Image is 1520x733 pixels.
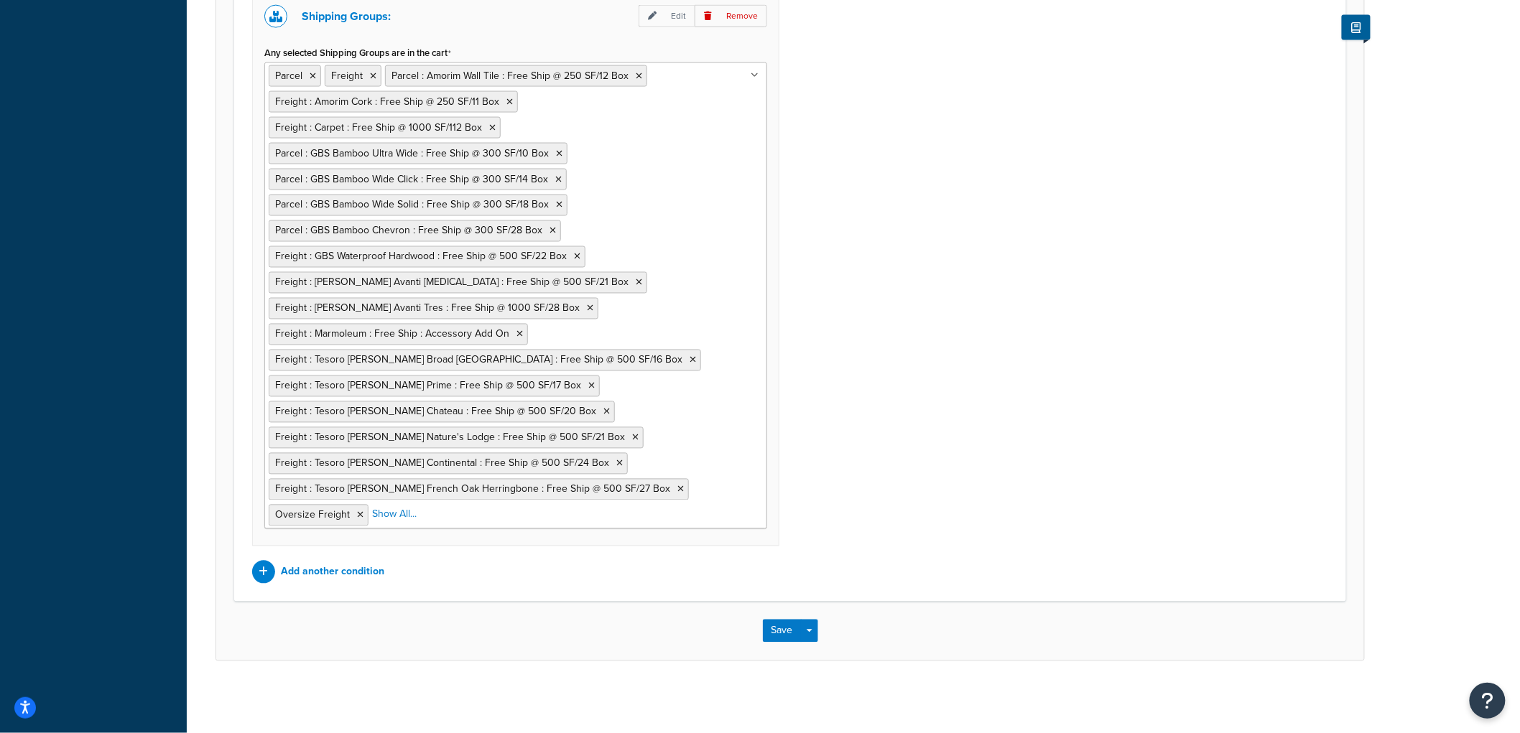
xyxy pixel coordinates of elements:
a: Show All... [372,508,417,522]
span: Parcel : GBS Bamboo Chevron : Free Ship @ 300 SF/28 Box [275,223,542,238]
label: Any selected Shipping Groups are in the cart [264,47,451,59]
span: Parcel : GBS Bamboo Wide Click : Free Ship @ 300 SF/14 Box [275,172,548,187]
span: Freight : GBS Waterproof Hardwood : Free Ship @ 500 SF/22 Box [275,249,567,264]
span: Freight : [PERSON_NAME] Avanti [MEDICAL_DATA] : Free Ship @ 500 SF/21 Box [275,275,629,290]
button: Show Help Docs [1342,15,1371,40]
span: Oversize Freight [275,508,350,523]
span: Freight : Tesoro [PERSON_NAME] Prime : Free Ship @ 500 SF/17 Box [275,378,581,393]
span: Freight : [PERSON_NAME] Avanti Tres : Free Ship @ 1000 SF/28 Box [275,301,580,316]
p: Shipping Groups: [302,6,391,27]
span: Freight : Carpet : Free Ship @ 1000 SF/112 Box [275,120,482,135]
p: Edit [639,5,695,27]
span: Freight : Tesoro [PERSON_NAME] Chateau : Free Ship @ 500 SF/20 Box [275,404,596,419]
p: Remove [695,5,767,27]
span: Parcel [275,68,302,83]
span: Freight [331,68,363,83]
span: Parcel : GBS Bamboo Ultra Wide : Free Ship @ 300 SF/10 Box [275,146,549,161]
button: Save [763,620,802,643]
span: Freight : Amorim Cork : Free Ship @ 250 SF/11 Box [275,94,499,109]
span: Freight : Tesoro [PERSON_NAME] Continental : Free Ship @ 500 SF/24 Box [275,456,609,471]
span: Freight : Tesoro [PERSON_NAME] Nature's Lodge : Free Ship @ 500 SF/21 Box [275,430,625,445]
p: Add another condition [281,562,384,582]
span: Parcel : GBS Bamboo Wide Solid : Free Ship @ 300 SF/18 Box [275,197,549,213]
span: Freight : Tesoro [PERSON_NAME] Broad [GEOGRAPHIC_DATA] : Free Ship @ 500 SF/16 Box [275,353,682,368]
span: Parcel : Amorim Wall Tile : Free Ship @ 250 SF/12 Box [391,68,629,83]
span: Freight : Tesoro [PERSON_NAME] French Oak Herringbone : Free Ship @ 500 SF/27 Box [275,482,670,497]
button: Open Resource Center [1470,683,1506,719]
span: Freight : Marmoleum : Free Ship : Accessory Add On [275,327,509,342]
